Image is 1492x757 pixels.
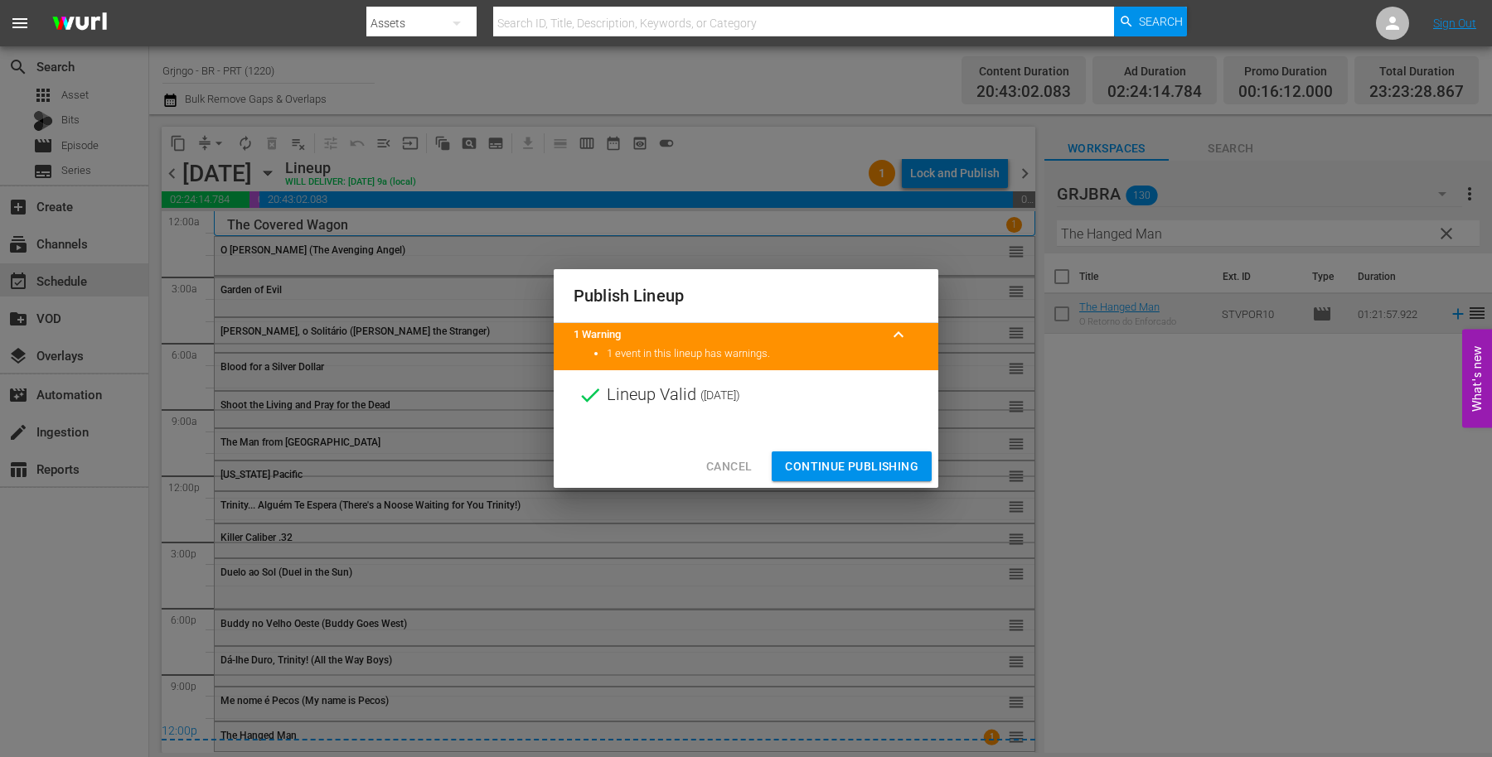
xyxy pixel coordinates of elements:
title: 1 Warning [574,327,879,343]
span: ( [DATE] ) [700,383,740,407]
button: Open Feedback Widget [1462,330,1492,428]
span: Search [1139,7,1183,36]
button: Cancel [693,451,765,482]
li: 1 event in this lineup has warnings. [607,346,918,362]
span: Continue Publishing [785,456,918,477]
button: keyboard_arrow_up [879,315,918,354]
span: Cancel [706,456,752,477]
a: Sign Out [1433,17,1476,30]
h2: Publish Lineup [574,282,918,309]
img: ans4CAIJ8jUAAAAAAAAAAAAAAAAAAAAAAAAgQb4GAAAAAAAAAAAAAAAAAAAAAAAAJMjXAAAAAAAAAAAAAAAAAAAAAAAAgAT5G... [40,4,119,43]
span: keyboard_arrow_up [889,325,908,345]
div: Lineup Valid [554,370,938,420]
span: menu [10,13,30,33]
button: Continue Publishing [772,451,932,482]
